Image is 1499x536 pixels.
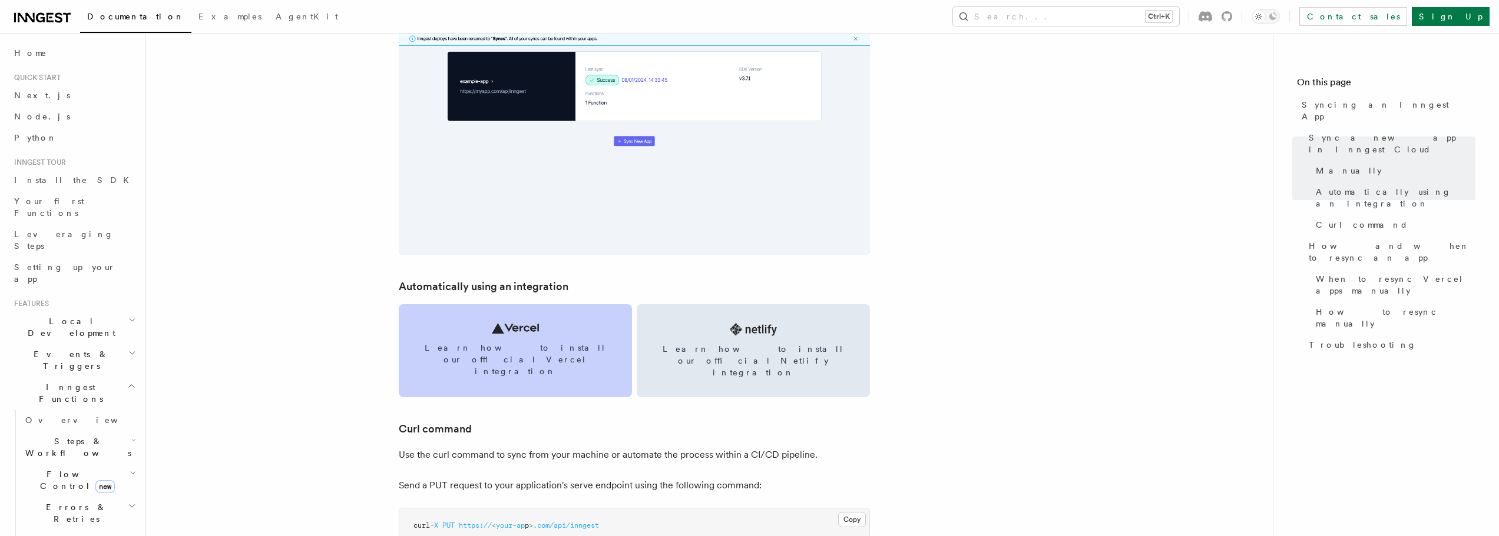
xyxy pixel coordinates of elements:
[9,42,138,64] a: Home
[1316,165,1382,177] span: Manually
[533,521,599,530] span: .com/api/inngest
[14,112,70,121] span: Node.js
[525,521,529,530] span: p
[651,343,856,378] span: Learn how to install our official Netlify integration
[9,191,138,224] a: Your first Functions
[14,175,136,185] span: Install the SDK
[9,381,127,405] span: Inngest Functions
[9,106,138,127] a: Node.js
[276,12,338,21] span: AgentKit
[21,468,130,492] span: Flow Control
[1299,7,1407,26] a: Contact sales
[1302,99,1475,122] span: Syncing an Inngest App
[1297,75,1475,94] h4: On this page
[14,91,70,100] span: Next.js
[269,4,345,32] a: AgentKit
[496,521,525,530] span: your-ap
[9,315,128,339] span: Local Development
[9,257,138,289] a: Setting up your app
[637,304,870,397] a: Learn how to install our official Netlify integration
[1304,235,1475,268] a: How and when to resync an app
[1412,7,1490,26] a: Sign Up
[1297,94,1475,127] a: Syncing an Inngest App
[9,299,49,308] span: Features
[430,521,438,530] span: -X
[14,262,115,284] span: Setting up your app
[1304,127,1475,160] a: Sync a new app in Inngest Cloud
[9,311,138,344] button: Local Development
[21,410,138,431] a: Overview
[399,278,568,295] a: Automatically using an integration
[14,229,114,251] span: Leveraging Steps
[1309,339,1417,351] span: Troubleshooting
[1309,132,1475,155] span: Sync a new app in Inngest Cloud
[459,521,492,530] span: https://
[953,7,1179,26] button: Search...Ctrl+K
[198,12,262,21] span: Examples
[399,447,870,463] p: Use the curl command to sync from your machine or automate the process within a CI/CD pipeline.
[399,477,870,494] p: Send a PUT request to your application's serve endpoint using the following command:
[9,85,138,106] a: Next.js
[492,521,496,530] span: <
[399,421,472,437] a: Curl command
[21,431,138,464] button: Steps & Workflows
[838,512,866,527] button: Copy
[1311,160,1475,181] a: Manually
[1252,9,1280,24] button: Toggle dark mode
[14,133,57,142] span: Python
[21,435,131,459] span: Steps & Workflows
[1304,334,1475,355] a: Troubleshooting
[1316,306,1475,329] span: How to resync manually
[1146,11,1172,22] kbd: Ctrl+K
[9,127,138,148] a: Python
[1316,186,1475,209] span: Automatically using an integration
[1316,273,1475,297] span: When to resync Vercel apps manually
[9,158,66,167] span: Inngest tour
[9,344,138,377] button: Events & Triggers
[1309,240,1475,264] span: How and when to resync an app
[442,521,455,530] span: PUT
[9,377,138,410] button: Inngest Functions
[1316,219,1408,231] span: Curl command
[14,197,84,218] span: Your first Functions
[1311,301,1475,334] a: How to resync manually
[191,4,269,32] a: Examples
[14,47,47,59] span: Home
[21,501,128,525] span: Errors & Retries
[1311,214,1475,235] a: Curl command
[1311,268,1475,301] a: When to resync Vercel apps manually
[9,169,138,191] a: Install the SDK
[25,415,147,425] span: Overview
[399,304,632,397] a: Learn how to install our official Vercel integration
[9,348,128,372] span: Events & Triggers
[1311,181,1475,214] a: Automatically using an integration
[95,480,115,493] span: new
[21,497,138,530] button: Errors & Retries
[21,464,138,497] button: Flow Controlnew
[80,4,191,33] a: Documentation
[413,342,618,377] span: Learn how to install our official Vercel integration
[87,12,184,21] span: Documentation
[413,521,430,530] span: curl
[529,521,533,530] span: >
[9,73,61,82] span: Quick start
[9,224,138,257] a: Leveraging Steps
